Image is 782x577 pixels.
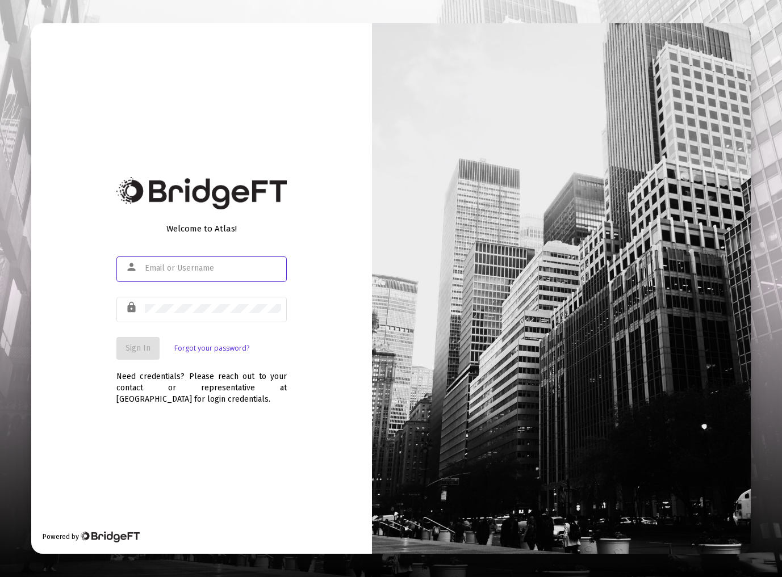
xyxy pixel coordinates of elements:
div: Welcome to Atlas! [116,223,287,234]
img: Bridge Financial Technology Logo [116,177,287,209]
input: Email or Username [145,264,281,273]
span: Sign In [126,343,150,353]
div: Need credentials? Please reach out to your contact or representative at [GEOGRAPHIC_DATA] for log... [116,360,287,405]
img: Bridge Financial Technology Logo [80,531,140,542]
mat-icon: lock [126,301,139,314]
div: Powered by [43,531,140,542]
a: Forgot your password? [174,343,249,354]
button: Sign In [116,337,160,360]
mat-icon: person [126,260,139,274]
